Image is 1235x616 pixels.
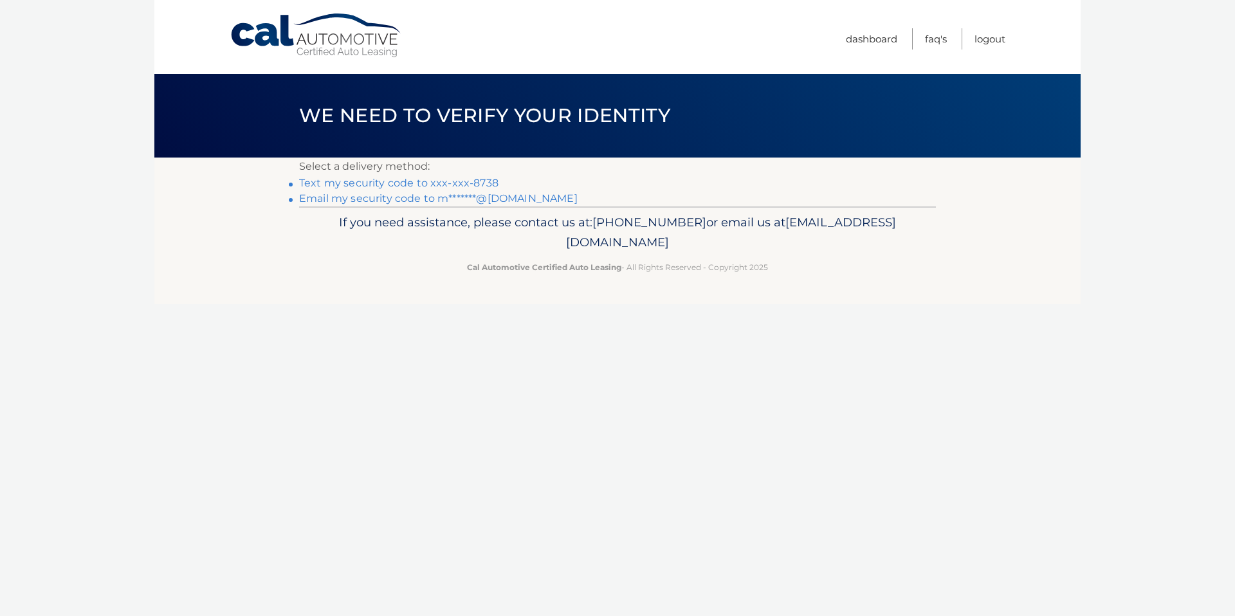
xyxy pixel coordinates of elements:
[299,104,670,127] span: We need to verify your identity
[307,260,928,274] p: - All Rights Reserved - Copyright 2025
[467,262,621,272] strong: Cal Automotive Certified Auto Leasing
[974,28,1005,50] a: Logout
[299,177,499,189] a: Text my security code to xxx-xxx-8738
[925,28,947,50] a: FAQ's
[230,13,403,59] a: Cal Automotive
[592,215,706,230] span: [PHONE_NUMBER]
[299,158,936,176] p: Select a delivery method:
[846,28,897,50] a: Dashboard
[299,192,578,204] a: Email my security code to m*******@[DOMAIN_NAME]
[307,212,928,253] p: If you need assistance, please contact us at: or email us at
